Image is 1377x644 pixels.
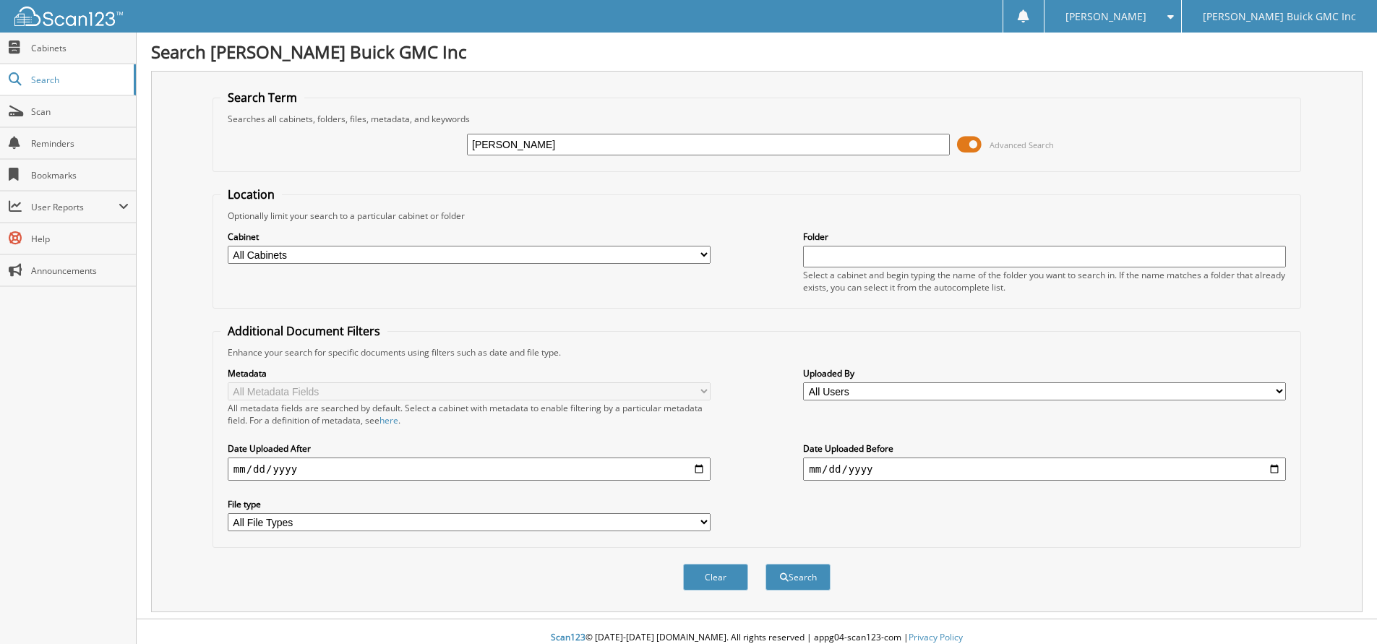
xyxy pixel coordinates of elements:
span: User Reports [31,201,119,213]
span: Announcements [31,265,129,277]
legend: Location [220,186,282,202]
iframe: Chat Widget [1305,575,1377,644]
input: end [803,458,1286,481]
label: Date Uploaded After [228,442,711,455]
label: Date Uploaded Before [803,442,1286,455]
legend: Search Term [220,90,304,106]
div: All metadata fields are searched by default. Select a cabinet with metadata to enable filtering b... [228,402,711,426]
img: scan123-logo-white.svg [14,7,123,26]
label: File type [228,498,711,510]
span: Cabinets [31,42,129,54]
span: Scan [31,106,129,118]
span: Scan123 [551,631,585,643]
button: Search [765,564,831,591]
label: Uploaded By [803,367,1286,379]
span: [PERSON_NAME] [1065,12,1146,21]
label: Metadata [228,367,711,379]
span: Search [31,74,126,86]
div: Searches all cabinets, folders, files, metadata, and keywords [220,113,1293,125]
span: Advanced Search [990,139,1054,150]
label: Folder [803,231,1286,243]
div: Enhance your search for specific documents using filters such as date and file type. [220,346,1293,359]
span: Help [31,233,129,245]
span: Reminders [31,137,129,150]
a: Privacy Policy [909,631,963,643]
span: [PERSON_NAME] Buick GMC Inc [1203,12,1356,21]
input: start [228,458,711,481]
legend: Additional Document Filters [220,323,387,339]
div: Optionally limit your search to a particular cabinet or folder [220,210,1293,222]
button: Clear [683,564,748,591]
a: here [379,414,398,426]
label: Cabinet [228,231,711,243]
span: Bookmarks [31,169,129,181]
h1: Search [PERSON_NAME] Buick GMC Inc [151,40,1363,64]
div: Select a cabinet and begin typing the name of the folder you want to search in. If the name match... [803,269,1286,293]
